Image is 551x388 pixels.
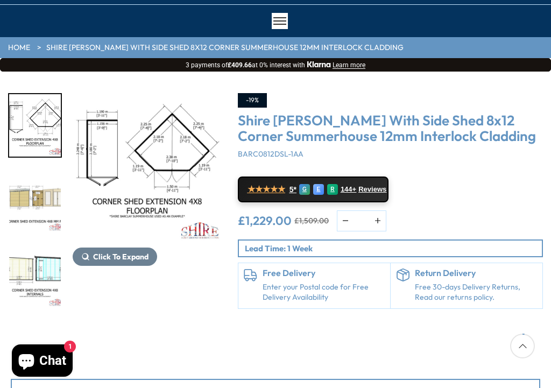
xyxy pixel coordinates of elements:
div: G [299,184,310,195]
h3: Shire [PERSON_NAME] With Side Shed 8x12 Corner Summerhouse 12mm Interlock Cladding [238,113,543,144]
span: Click To Expand [93,252,149,262]
ins: £1,229.00 [238,215,292,227]
img: CornerShedExtension4x8withbuildingFLOORPLAN_a15d00c7-985f-497c-976e-8ce78118a018_200x200.jpg [9,94,61,157]
a: Enter your Postal code for Free Delivery Availability [263,282,385,303]
span: BARC0812DSL-1AA [238,149,303,159]
div: 2 / 9 [8,93,62,158]
h6: Return Delivery [415,269,537,278]
div: R [327,184,338,195]
span: ★★★★★ [248,184,285,194]
p: Free 30-days Delivery Returns, Read our returns policy. [415,282,537,303]
inbox-online-store-chat: Shopify online store chat [9,344,76,379]
div: 3 / 9 [8,168,62,233]
h6: Free Delivery [263,269,385,278]
del: £1,509.00 [294,217,329,224]
div: 4 / 9 [8,244,62,308]
div: -19% [238,93,267,108]
span: Reviews [358,185,386,194]
p: Lead Time: 1 Week [245,243,542,254]
img: CornerShedExtension4x8MMFT_b5edbd6c-8a1d-4488-bb1e-d7330b49225e_200x200.jpg [9,170,61,232]
img: Shire Barclay With Side Shed 8x12 Corner Summerhouse 12mm Interlock Cladding - Best Shed [73,93,222,242]
img: CornerShedExtension4x8withbuildingINTERNALS_5f821270-892e-44d5-bc69-296feccd50b5_200x200.jpg [9,245,61,307]
div: E [313,184,324,195]
span: 144+ [341,185,356,194]
div: 2 / 9 [73,93,222,308]
a: ★★★★★ 5* G E R 144+ Reviews [238,177,388,202]
button: Click To Expand [73,248,157,266]
a: Shire [PERSON_NAME] With Side Shed 8x12 Corner Summerhouse 12mm Interlock Cladding [46,43,404,53]
a: HOME [8,43,30,53]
